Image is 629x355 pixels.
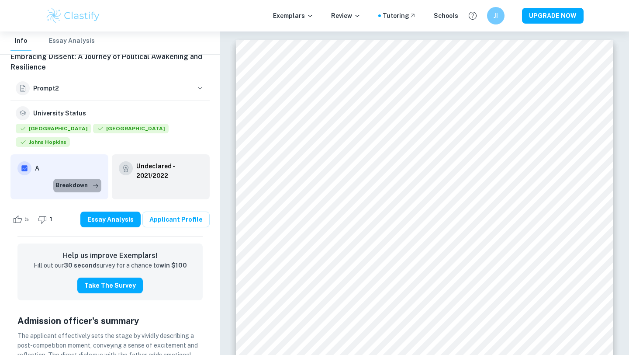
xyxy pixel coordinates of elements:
h6: A [35,164,101,173]
span: [GEOGRAPHIC_DATA] [16,124,91,133]
p: Exemplars [273,11,314,21]
h6: University Status [33,108,86,118]
img: Clastify logo [45,7,101,24]
h5: Admission officer's summary [17,314,203,327]
button: UPGRADE NOW [522,8,584,24]
div: Accepted: Yale University [16,124,91,136]
button: Prompt2 [10,76,210,101]
button: Info [10,31,31,51]
div: Like [10,212,34,226]
span: 5 [20,215,34,224]
span: [GEOGRAPHIC_DATA] [93,124,169,133]
div: Dislike [35,212,57,226]
h6: Prompt 2 [33,84,192,93]
button: Take the Survey [77,278,143,293]
a: Applicant Profile [142,212,210,227]
span: Johns Hopkins [16,137,70,147]
button: Breakdown [53,179,101,192]
div: Accepted: Princeton University [93,124,169,136]
span: 1 [45,215,57,224]
a: Undeclared - 2021/2022 [136,161,203,181]
h6: Embracing Dissent: A Journey of Political Awakening and Resilience [10,52,210,73]
p: Review [331,11,361,21]
button: JI [487,7,505,24]
strong: 30 second [64,262,97,269]
button: Essay Analysis [80,212,141,227]
p: Fill out our survey for a chance to [34,261,187,271]
a: Tutoring [383,11,416,21]
div: Accepted: Johns Hopkins University [16,137,70,149]
button: Help and Feedback [465,8,480,23]
h6: Help us improve Exemplars! [24,251,196,261]
h6: JI [491,11,501,21]
strong: win $100 [159,262,187,269]
button: Essay Analysis [49,31,95,51]
a: Schools [434,11,458,21]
